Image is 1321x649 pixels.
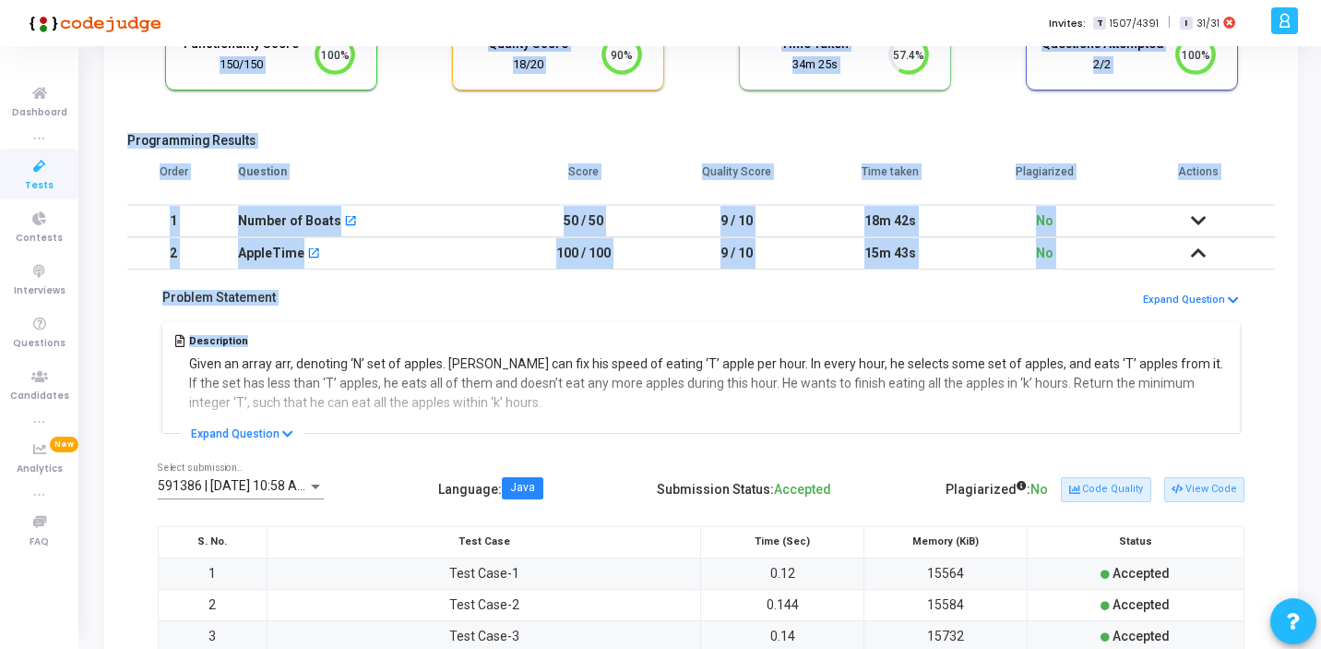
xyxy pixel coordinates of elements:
span: 1507/4391 [1110,16,1159,31]
td: 0.12 [701,558,864,589]
th: Quality Score [660,153,815,205]
span: Accepted [774,482,831,497]
th: Time (Sec) [701,526,864,558]
label: Invites: [1049,16,1086,31]
th: Plagiarized [968,153,1122,205]
span: Analytics [17,462,63,477]
mat-icon: open_in_new [307,248,320,261]
div: 150/150 [180,56,303,74]
th: Time taken [814,153,968,205]
div: 34m 25s [754,56,877,74]
td: Test Case-1 [267,558,701,589]
span: T [1093,17,1105,30]
td: 9 / 10 [660,237,815,270]
span: Dashboard [12,105,67,121]
span: 31/31 [1196,16,1220,31]
span: Accepted [1113,629,1170,643]
span: Questions [13,336,65,352]
th: Test Case [267,526,701,558]
div: Java [510,483,535,494]
td: 100 / 100 [506,237,660,270]
div: Plagiarized : [946,475,1048,505]
span: 591386 | [DATE] 10:58 AM IST (Best) P [158,478,380,493]
td: 0.144 [701,589,864,620]
div: Language : [438,475,543,505]
h5: Programming Results [127,133,1275,149]
div: 2/2 [1041,56,1164,74]
span: I [1180,17,1192,30]
span: No [1030,482,1048,497]
td: 9 / 10 [660,205,815,237]
button: Code Quality [1061,477,1150,501]
span: No [1036,246,1053,260]
h5: Description [189,335,1228,347]
span: FAQ [30,535,49,550]
td: 15564 [864,558,1028,589]
button: View Code [1164,477,1244,501]
span: Accepted [1113,597,1170,612]
span: Accepted [1113,566,1170,581]
th: Actions [1121,153,1275,205]
mat-icon: open_in_new [344,216,357,229]
span: | [1168,13,1171,32]
td: 15584 [864,589,1028,620]
th: Status [1027,526,1244,558]
th: Question [220,153,506,205]
th: Memory (KiB) [864,526,1028,558]
span: Tests [25,178,54,194]
img: logo [23,5,161,42]
span: Contests [16,231,63,246]
td: 50 / 50 [506,205,660,237]
span: No [1036,213,1053,228]
th: Order [127,153,220,205]
td: 1 [159,558,268,589]
div: AppleTime [238,238,304,269]
td: 15m 43s [814,237,968,270]
span: Interviews [14,283,65,299]
div: 18/20 [467,56,590,74]
td: Test Case-2 [267,589,701,620]
span: Candidates [10,389,69,404]
div: Number of Boats [238,206,341,236]
p: Given an array arr, denoting ‘N’ set of apples. [PERSON_NAME] can fix his speed of eating ‘T’ app... [189,355,1228,413]
th: Score [506,153,660,205]
span: New [50,437,78,452]
button: Expand Question [1142,292,1240,309]
button: Expand Question [181,425,303,443]
h5: Problem Statement [162,290,276,306]
td: 2 [127,237,220,270]
td: 2 [159,589,268,620]
th: S. No. [159,526,268,558]
td: 18m 42s [814,205,968,237]
td: 1 [127,205,220,237]
div: Submission Status: [657,475,831,505]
